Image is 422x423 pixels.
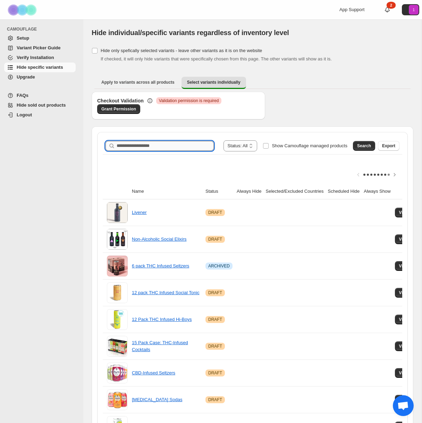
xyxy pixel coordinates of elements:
[132,397,182,402] a: [MEDICAL_DATA] Sodas
[4,110,76,120] a: Logout
[132,237,187,242] a: Non-Alcoholic Social Elixirs
[402,4,419,15] button: Avatar with initials 1
[7,26,78,32] span: CAMOUFLAGE
[17,35,29,41] span: Setup
[132,290,200,295] a: 12 pack THC Infused Social Tonic
[339,7,364,12] span: App Support
[208,343,222,349] span: DRAFT
[357,143,371,149] span: Search
[107,202,128,223] img: Livener
[353,141,375,151] button: Search
[17,65,63,70] span: Hide specific variants
[97,97,144,104] h3: Checkout Validation
[132,210,147,215] a: Livener
[17,102,66,108] span: Hide sold out products
[326,184,362,199] th: Scheduled Hide
[378,141,399,151] button: Export
[208,210,222,215] span: DRAFT
[132,340,188,352] a: 15 Pack Case: THC-Infused Cocktails
[107,336,128,357] img: 15 Pack Case: THC-Infused Cocktails
[382,143,395,149] span: Export
[159,98,219,103] span: Validation permission is required
[4,100,76,110] a: Hide sold out products
[413,8,415,12] text: 1
[187,80,240,85] span: Select variants individually
[4,72,76,82] a: Upgrade
[384,6,391,13] a: 2
[107,229,128,250] img: Non-Alcoholic Social Elixirs
[107,282,128,303] img: 12 pack THC Infused Social Tonic
[101,56,332,61] span: If checked, it will only hide variants that were specifically chosen from this page. The other va...
[4,53,76,63] a: Verify Installation
[235,184,264,199] th: Always Hide
[17,93,28,98] span: FAQs
[4,43,76,53] a: Variant Picker Guide
[208,237,222,242] span: DRAFT
[4,33,76,43] a: Setup
[362,184,393,199] th: Always Show
[101,48,262,53] span: Hide only spefically selected variants - leave other variants as it is on the website
[17,112,32,117] span: Logout
[17,45,60,50] span: Variant Picker Guide
[107,309,128,330] img: 12 Pack THC Infused Hi-Boys
[390,170,399,180] button: Scroll table right one column
[272,143,347,148] span: Show Camouflage managed products
[97,104,140,114] a: Grant Permission
[132,317,192,322] a: 12 Pack THC Infused Hi-Boys
[92,29,289,36] span: Hide individual/specific variants regardless of inventory level
[264,184,326,199] th: Selected/Excluded Countries
[208,290,222,296] span: DRAFT
[96,77,180,88] button: Apply to variants across all products
[107,363,128,383] img: CBD-Infused Seltzers
[6,0,40,19] img: Camouflage
[409,5,419,15] span: Avatar with initials 1
[393,395,414,416] div: Open chat
[208,263,230,269] span: ARCHIVED
[4,91,76,100] a: FAQs
[17,74,35,80] span: Upgrade
[101,106,136,112] span: Grant Permission
[387,2,396,9] div: 2
[208,370,222,376] span: DRAFT
[208,317,222,322] span: DRAFT
[132,370,175,375] a: CBD-Infused Seltzers
[130,184,203,199] th: Name
[203,184,235,199] th: Status
[17,55,54,60] span: Verify Installation
[101,80,175,85] span: Apply to variants across all products
[107,256,128,276] img: 6 pack THC Infused Seltzers
[208,397,222,403] span: DRAFT
[182,77,246,89] button: Select variants individually
[4,63,76,72] a: Hide specific variants
[132,263,189,268] a: 6 pack THC Infused Seltzers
